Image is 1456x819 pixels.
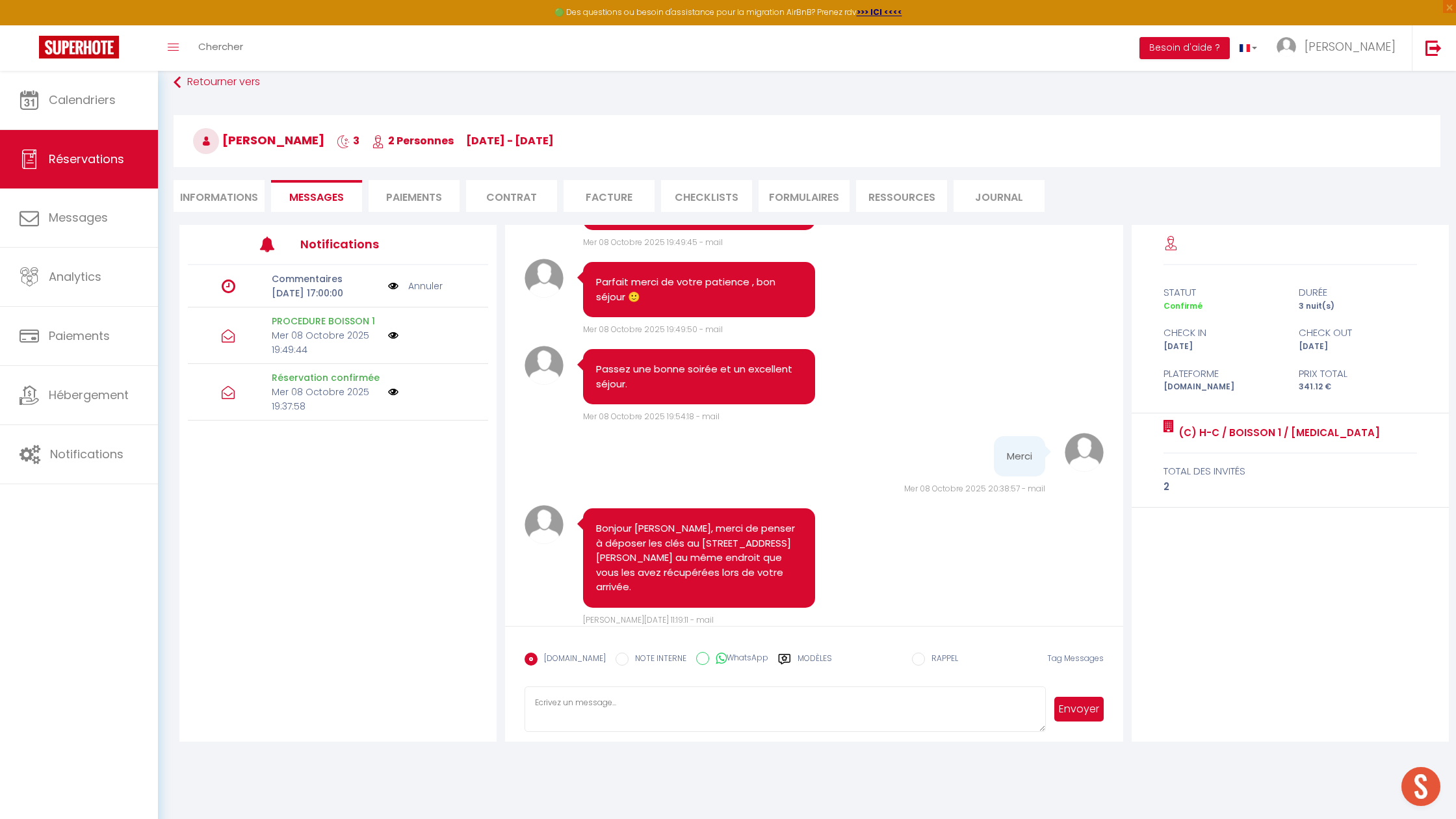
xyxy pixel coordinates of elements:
[583,324,723,335] span: Mer 08 Octobre 2025 19:49:50 - mail
[857,6,902,18] a: >>> ICI <<<<
[198,40,243,53] span: Chercher
[1290,300,1425,313] div: 3 nuit(s)
[1155,341,1290,353] div: [DATE]
[759,180,850,212] li: FORMULAIRES
[1290,381,1425,393] div: 341.12 €
[596,362,801,391] pre: Passez une bonne soirée et un excellent séjour.
[661,180,752,212] li: CHECKLISTS
[388,330,398,341] img: NO IMAGE
[596,275,801,304] pre: Parfait merci de votre patience , bon séjour 🙂
[466,180,557,212] li: Contrat
[1054,697,1104,721] button: Envoyer
[596,521,801,595] pre: Bonjour [PERSON_NAME], merci de penser à déposer les clés au [STREET_ADDRESS][PERSON_NAME] au mêm...
[709,652,768,666] label: WhatsApp
[272,286,380,300] p: [DATE] 17:00:00
[1139,37,1230,59] button: Besoin d'aide ?
[525,346,564,385] img: avatar.png
[272,370,380,385] p: Réservation confirmée
[925,653,958,667] label: RAPPEL
[1290,325,1425,341] div: check out
[174,180,265,212] li: Informations
[525,259,564,298] img: avatar.png
[300,229,426,259] h3: Notifications
[1155,381,1290,393] div: [DOMAIN_NAME]
[1065,433,1104,472] img: avatar.png
[188,25,253,71] a: Chercher
[49,268,101,285] span: Analytics
[408,279,443,293] a: Annuler
[466,133,554,148] span: [DATE] - [DATE]
[583,411,720,422] span: Mer 08 Octobre 2025 19:54:18 - mail
[272,385,380,413] p: Mer 08 Octobre 2025 19:37:58
[1277,37,1296,57] img: ...
[372,133,454,148] span: 2 Personnes
[49,328,110,344] span: Paiements
[564,180,655,212] li: Facture
[1290,366,1425,382] div: Prix total
[1047,653,1104,664] span: Tag Messages
[1174,425,1380,441] a: (C) H-C / BOISSON 1 / [MEDICAL_DATA]
[856,180,947,212] li: Ressources
[49,151,124,167] span: Réservations
[538,653,606,667] label: [DOMAIN_NAME]
[904,483,1045,494] span: Mer 08 Octobre 2025 20:38:57 - mail
[289,190,344,205] span: Messages
[337,133,359,148] span: 3
[272,328,380,357] p: Mer 08 Octobre 2025 19:49:44
[1163,300,1202,311] span: Confirmé
[1290,285,1425,300] div: durée
[49,92,116,108] span: Calendriers
[193,132,324,148] span: [PERSON_NAME]
[798,653,832,675] label: Modèles
[39,36,119,58] img: Super Booking
[1155,285,1290,300] div: statut
[1007,449,1032,464] pre: Merci
[388,279,398,293] img: NO IMAGE
[954,180,1045,212] li: Journal
[369,180,460,212] li: Paiements
[1425,40,1442,56] img: logout
[583,614,714,625] span: [PERSON_NAME][DATE] 11:19:11 - mail
[388,387,398,397] img: NO IMAGE
[1290,341,1425,353] div: [DATE]
[583,237,723,248] span: Mer 08 Octobre 2025 19:49:45 - mail
[49,209,108,226] span: Messages
[272,314,380,328] p: PROCEDURE BOISSON 1
[1163,479,1418,495] div: 2
[1155,366,1290,382] div: Plateforme
[174,71,1440,94] a: Retourner vers
[272,272,380,286] p: Commentaires
[49,387,129,403] span: Hébergement
[1267,25,1412,71] a: ... [PERSON_NAME]
[1163,463,1418,479] div: total des invités
[629,653,686,667] label: NOTE INTERNE
[1401,767,1440,806] div: Ouvrir le chat
[1155,325,1290,341] div: check in
[50,446,123,462] span: Notifications
[1305,38,1396,55] span: [PERSON_NAME]
[525,505,564,544] img: avatar.png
